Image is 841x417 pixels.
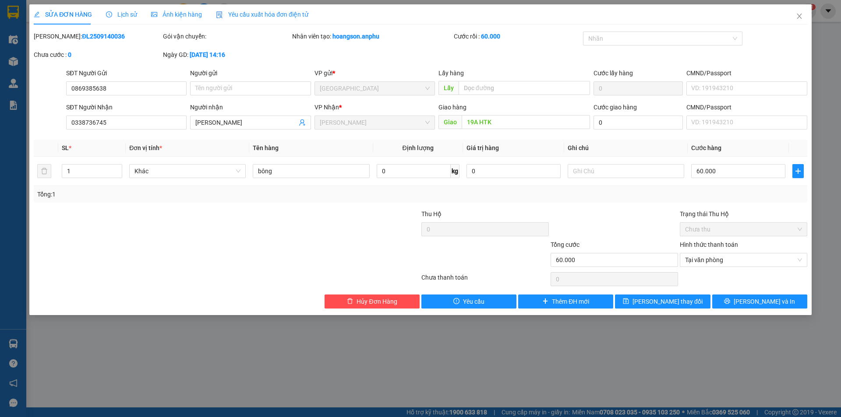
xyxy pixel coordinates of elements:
[37,189,325,199] div: Tổng: 1
[62,144,69,151] span: SL
[253,164,369,178] input: VD: Bàn, Ghế
[724,298,730,305] span: printer
[151,11,202,18] span: Ảnh kiện hàng
[712,294,807,308] button: printer[PERSON_NAME] và In
[796,13,803,20] span: close
[332,33,379,40] b: hoangson.anphu
[129,144,162,151] span: Đơn vị tính
[462,115,590,129] input: Dọc đường
[594,116,683,130] input: Cước giao hàng
[633,297,703,306] span: [PERSON_NAME] thay đổi
[66,68,187,78] div: SĐT Người Gửi
[459,81,590,95] input: Dọc đường
[691,144,721,151] span: Cước hàng
[216,11,308,18] span: Yêu cầu xuất hóa đơn điện tử
[594,104,637,111] label: Cước giao hàng
[463,297,484,306] span: Yêu cầu
[253,144,279,151] span: Tên hàng
[454,32,581,41] div: Cước rồi :
[190,68,311,78] div: Người gửi
[686,102,807,112] div: CMND/Passport
[106,11,112,18] span: clock-circle
[134,165,240,178] span: Khác
[357,297,397,306] span: Hủy Đơn Hàng
[320,82,430,95] span: Đà Lạt
[320,116,430,129] span: Phan Thiết
[34,32,161,41] div: [PERSON_NAME]:
[615,294,710,308] button: save[PERSON_NAME] thay đổi
[420,273,550,288] div: Chưa thanh toán
[216,11,223,18] img: icon
[686,68,807,78] div: CMND/Passport
[190,102,311,112] div: Người nhận
[34,11,40,18] span: edit
[451,164,459,178] span: kg
[594,81,683,95] input: Cước lấy hàng
[438,81,459,95] span: Lấy
[325,294,420,308] button: deleteHủy Đơn Hàng
[66,102,187,112] div: SĐT Người Nhận
[190,51,225,58] b: [DATE] 14:16
[37,164,51,178] button: delete
[594,70,633,77] label: Cước lấy hàng
[685,253,802,266] span: Tại văn phòng
[552,297,589,306] span: Thêm ĐH mới
[680,241,738,248] label: Hình thức thanh toán
[787,4,812,29] button: Close
[163,32,290,41] div: Gói vận chuyển:
[734,297,795,306] span: [PERSON_NAME] và In
[551,241,580,248] span: Tổng cước
[421,294,516,308] button: exclamation-circleYêu cầu
[680,209,807,219] div: Trạng thái Thu Hộ
[542,298,548,305] span: plus
[292,32,452,41] div: Nhân viên tạo:
[564,140,688,157] th: Ghi chú
[793,168,803,175] span: plus
[347,298,353,305] span: delete
[481,33,500,40] b: 60.000
[792,164,804,178] button: plus
[518,294,613,308] button: plusThêm ĐH mới
[438,104,466,111] span: Giao hàng
[314,104,339,111] span: VP Nhận
[314,68,435,78] div: VP gửi
[68,51,71,58] b: 0
[623,298,629,305] span: save
[453,298,459,305] span: exclamation-circle
[106,11,137,18] span: Lịch sử
[568,164,684,178] input: Ghi Chú
[421,210,442,217] span: Thu Hộ
[403,144,434,151] span: Định lượng
[163,50,290,60] div: Ngày GD:
[299,119,306,126] span: user-add
[34,50,161,60] div: Chưa cước :
[685,223,802,236] span: Chưa thu
[466,144,499,151] span: Giá trị hàng
[151,11,157,18] span: picture
[438,70,464,77] span: Lấy hàng
[82,33,125,40] b: ĐL2509140036
[438,115,462,129] span: Giao
[34,11,92,18] span: SỬA ĐƠN HÀNG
